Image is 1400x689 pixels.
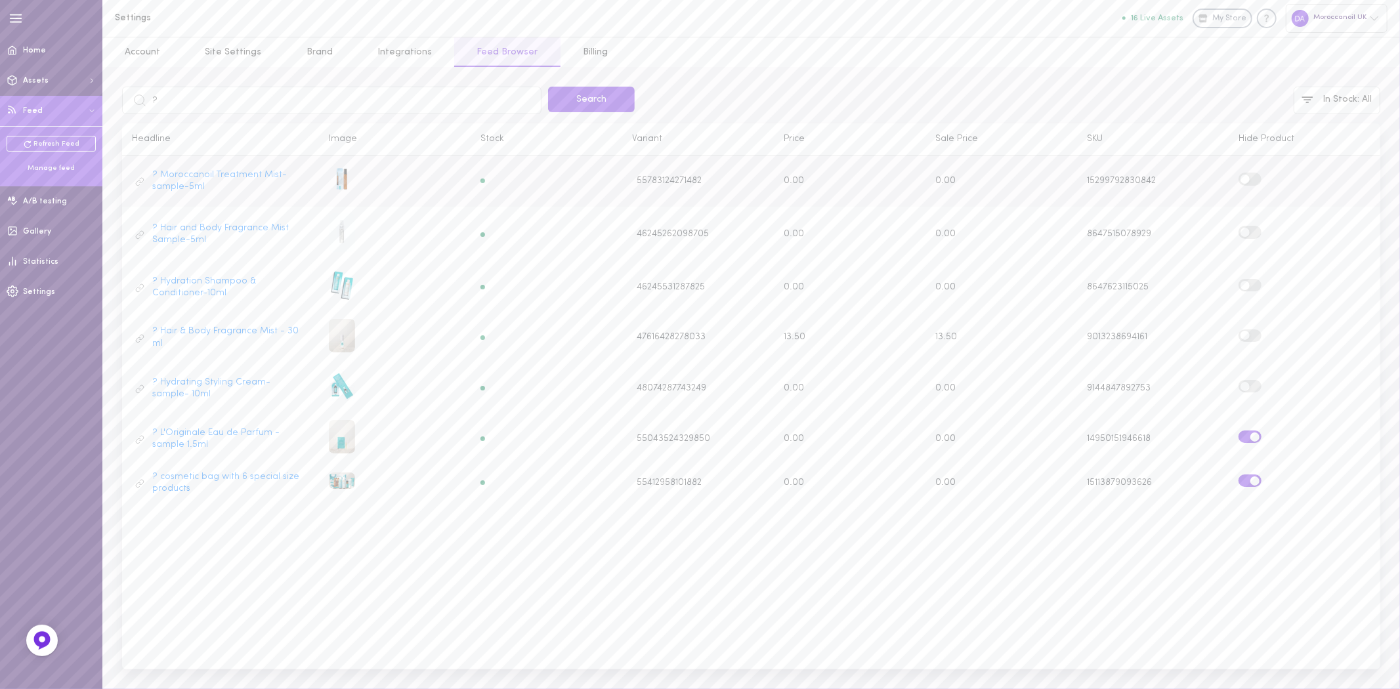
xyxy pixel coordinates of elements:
[122,133,319,145] div: Headline
[471,133,622,145] div: Stock
[935,282,956,292] span: 0.00
[23,198,67,205] span: A/B testing
[1122,14,1183,22] button: 16 Live Assets
[784,282,804,292] span: 0.00
[7,163,96,173] div: Manage feed
[1087,176,1156,186] span: 15299792830842
[935,332,957,342] span: 13.50
[284,37,355,67] a: Brand
[1229,133,1380,145] div: Hide Product
[935,176,956,186] span: 0.00
[1294,87,1380,114] button: In Stock: All
[637,175,702,187] span: 55783124271482
[935,478,956,488] span: 0.00
[637,282,705,293] span: 46245531287825
[774,133,925,145] div: Price
[1286,4,1388,32] div: Moroccanoil UK
[548,87,635,112] button: Search
[152,276,309,299] a: ? Hydration Shampoo & Conditioner-10ml
[23,258,58,266] span: Statistics
[1087,332,1147,342] span: 9013238694161
[152,471,309,495] a: ? cosmetic bag with 6 special size products
[122,87,541,114] input: Search
[1087,229,1151,239] span: 8647515078929
[784,229,804,239] span: 0.00
[1193,9,1252,28] a: My Store
[1087,478,1152,488] span: 15113879093626
[784,383,804,393] span: 0.00
[637,433,710,445] span: 55043524329850
[784,478,804,488] span: 0.00
[152,377,309,400] a: ? Hydrating Styling Cream- sample- 10ml
[935,434,956,444] span: 0.00
[454,37,560,67] a: Feed Browser
[1212,13,1246,25] span: My Store
[152,222,309,246] a: ? Hair and Body Fragrance Mist Sample-5ml
[925,133,1077,145] div: Sale Price
[7,136,96,152] a: Refresh Feed
[152,325,309,349] a: ? Hair & Body Fragrance Mist - 30 ml
[32,631,52,650] img: Feedback Button
[115,13,331,23] h1: Settings
[1077,133,1229,145] div: SKU
[637,228,709,240] span: 46245262098705
[23,107,43,115] span: Feed
[637,331,706,343] span: 47616428278033
[935,229,956,239] span: 0.00
[1087,434,1151,444] span: 14950151946618
[319,133,471,145] div: Image
[152,427,309,451] a: ? L'Originale Eau de Parfum -sample 1.5ml
[355,37,454,67] a: Integrations
[637,477,702,489] span: 55412958101882
[784,176,804,186] span: 0.00
[23,47,46,54] span: Home
[102,37,182,67] a: Account
[152,169,309,193] a: ? Moroccanoil Treatment Mist-sample-5ml
[784,434,804,444] span: 0.00
[784,332,805,342] span: 13.50
[1087,282,1149,292] span: 8647623115025
[637,383,706,394] span: 48074287743249
[622,133,774,145] div: Variant
[23,228,51,236] span: Gallery
[23,77,49,85] span: Assets
[1257,9,1277,28] div: Knowledge center
[1087,383,1151,393] span: 9144847892753
[23,288,55,296] span: Settings
[182,37,284,67] a: Site Settings
[1122,14,1193,23] a: 16 Live Assets
[935,383,956,393] span: 0.00
[561,37,630,67] a: Billing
